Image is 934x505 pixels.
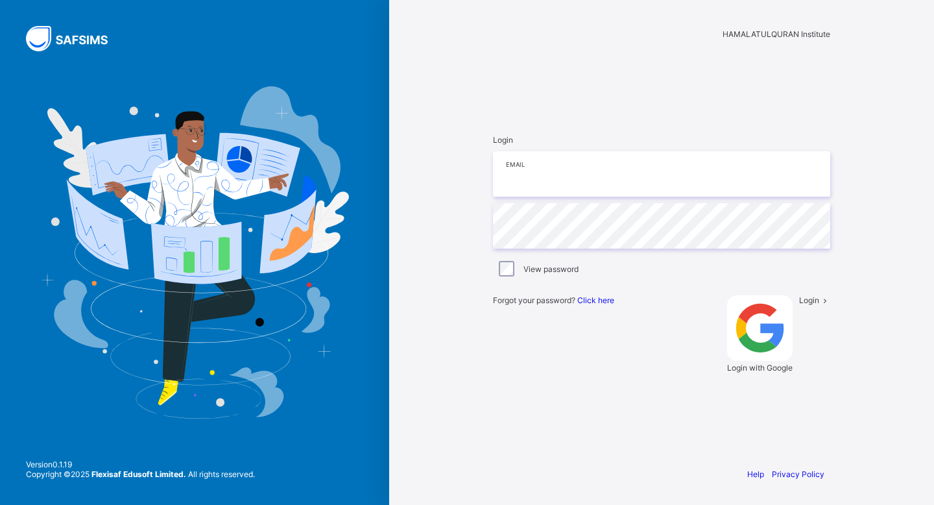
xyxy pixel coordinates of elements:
span: Copyright © 2025 All rights reserved. [26,469,255,479]
span: Forgot your password? [493,295,614,305]
span: Login [799,295,819,305]
a: Click here [577,295,614,305]
span: Version 0.1.19 [26,460,255,469]
strong: Flexisaf Edusoft Limited. [91,469,186,479]
a: Help [747,469,764,479]
img: Hero Image [40,86,349,419]
label: View password [523,264,579,274]
a: Privacy Policy [772,469,824,479]
img: SAFSIMS Logo [26,26,123,51]
span: HAMALATULQURAN Institute [723,29,830,39]
img: google.396cfc9801f0270233282035f929180a.svg [727,295,793,361]
span: Login with Google [727,363,793,373]
span: Login [493,135,513,145]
